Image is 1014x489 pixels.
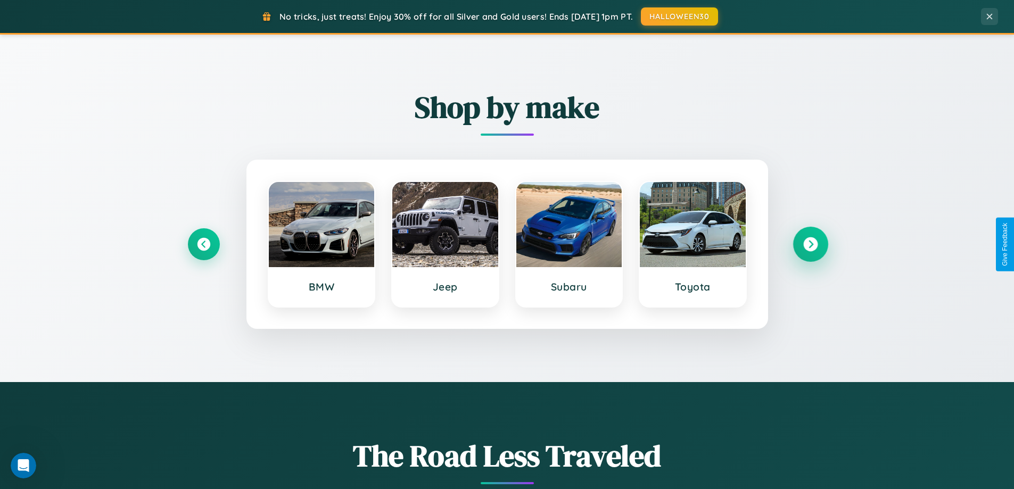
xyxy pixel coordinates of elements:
h3: Jeep [403,280,488,293]
div: Give Feedback [1001,223,1009,266]
h3: BMW [279,280,364,293]
h1: The Road Less Traveled [188,435,827,476]
iframe: Intercom live chat [11,453,36,478]
span: No tricks, just treats! Enjoy 30% off for all Silver and Gold users! Ends [DATE] 1pm PT. [279,11,633,22]
h3: Toyota [650,280,735,293]
h3: Subaru [527,280,612,293]
h2: Shop by make [188,87,827,128]
button: HALLOWEEN30 [641,7,718,26]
